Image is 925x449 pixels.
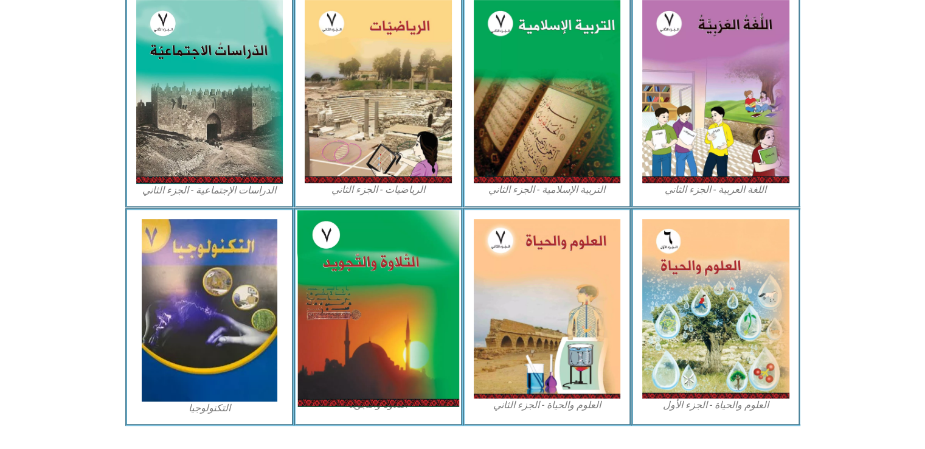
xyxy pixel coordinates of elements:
[474,219,621,399] img: Science7B
[642,219,789,399] img: Science7A-Cover
[136,402,283,415] figcaption: التكنولوجيا
[474,183,621,197] figcaption: التربية الإسلامية - الجزء الثاني
[136,184,283,197] figcaption: الدراسات الإجتماعية - الجزء الثاني
[642,399,789,412] figcaption: العلوم والحياة - الجزء الأول
[642,183,789,197] figcaption: اللغة العربية - الجزء الثاني
[305,183,452,197] figcaption: الرياضيات - الجزء الثاني
[474,399,621,412] figcaption: العلوم والحياة - الجزء الثاني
